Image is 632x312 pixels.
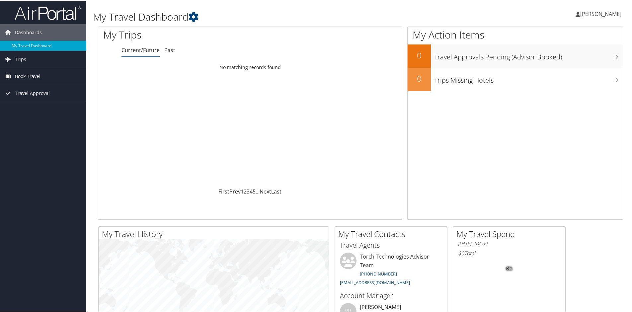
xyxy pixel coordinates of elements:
[458,249,464,256] span: $0
[15,50,26,67] span: Trips
[408,49,431,60] h2: 0
[102,228,329,239] h2: My Travel History
[507,266,512,270] tspan: 0%
[338,228,447,239] h2: My Travel Contacts
[580,10,621,17] span: [PERSON_NAME]
[98,61,402,73] td: No matching records found
[15,4,81,20] img: airportal-logo.png
[456,228,565,239] h2: My Travel Spend
[340,240,442,249] h3: Travel Agents
[15,84,50,101] span: Travel Approval
[253,187,256,195] a: 5
[250,187,253,195] a: 4
[256,187,260,195] span: …
[458,240,560,246] h6: [DATE] - [DATE]
[576,3,628,23] a: [PERSON_NAME]
[408,72,431,84] h2: 0
[103,27,271,41] h1: My Trips
[434,48,623,61] h3: Travel Approvals Pending (Advisor Booked)
[15,24,42,40] span: Dashboards
[244,187,247,195] a: 2
[218,187,229,195] a: First
[458,249,560,256] h6: Total
[15,67,40,84] span: Book Travel
[434,72,623,84] h3: Trips Missing Hotels
[93,9,450,23] h1: My Travel Dashboard
[408,44,623,67] a: 0Travel Approvals Pending (Advisor Booked)
[241,187,244,195] a: 1
[229,187,241,195] a: Prev
[408,67,623,90] a: 0Trips Missing Hotels
[337,252,445,287] li: Torch Technologies Advisor Team
[408,27,623,41] h1: My Action Items
[247,187,250,195] a: 3
[164,46,175,53] a: Past
[340,290,442,300] h3: Account Manager
[121,46,160,53] a: Current/Future
[340,279,410,285] a: [EMAIL_ADDRESS][DOMAIN_NAME]
[260,187,271,195] a: Next
[360,270,397,276] a: [PHONE_NUMBER]
[271,187,281,195] a: Last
